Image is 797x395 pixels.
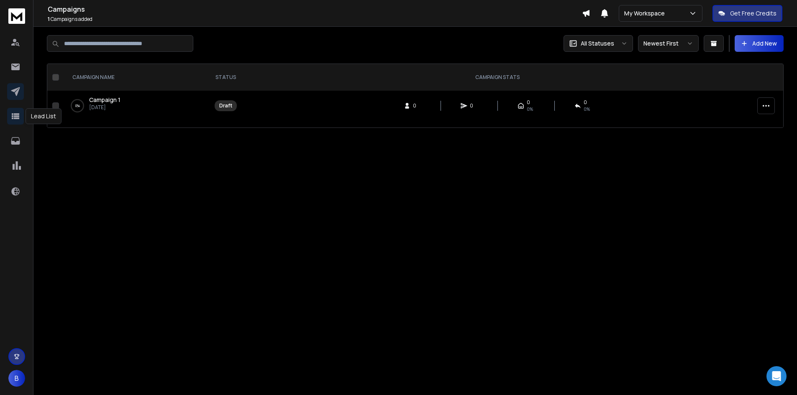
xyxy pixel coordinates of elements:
p: Get Free Credits [730,9,776,18]
button: B [8,370,25,387]
h1: Campaigns [48,4,582,14]
button: Get Free Credits [712,5,782,22]
div: Draft [219,102,232,109]
td: 0%Campaign 1[DATE] [62,91,209,121]
div: Open Intercom Messenger [766,366,787,386]
img: logo [8,8,25,24]
th: CAMPAIGN NAME [62,64,209,91]
button: Newest First [638,35,699,52]
p: [DATE] [89,104,120,111]
span: 0% [584,106,590,112]
p: 0 % [75,102,80,110]
span: 0 [584,99,587,106]
a: Campaign 1 [89,96,120,104]
button: Add New [735,35,784,52]
span: 0 [470,102,478,109]
span: 1 [48,15,50,23]
span: 0% [527,106,533,112]
p: All Statuses [581,39,614,48]
p: Campaigns added [48,16,582,23]
p: My Workspace [624,9,668,18]
span: 0 [527,99,530,106]
th: CAMPAIGN STATS [243,64,752,91]
div: Lead List [26,108,62,124]
th: STATUS [209,64,243,91]
span: 0 [413,102,421,109]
